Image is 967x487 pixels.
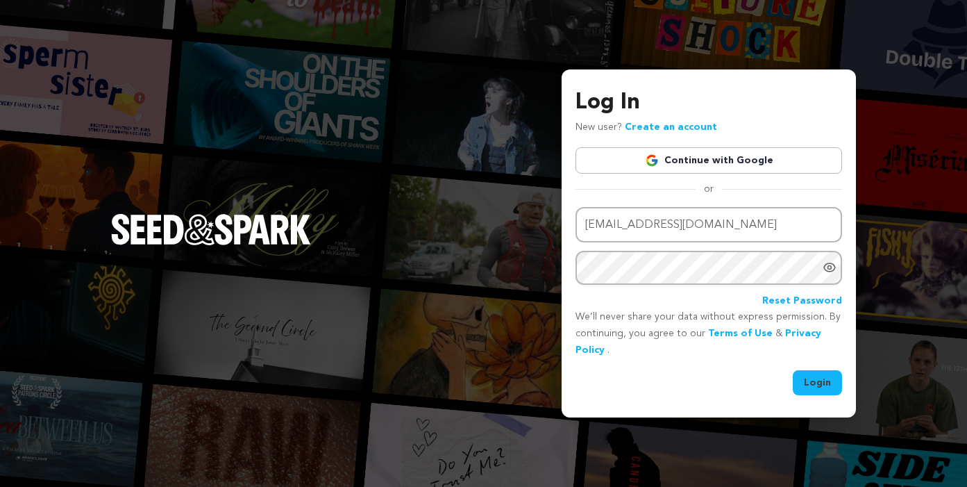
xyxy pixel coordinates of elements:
[793,370,842,395] button: Login
[696,182,722,196] span: or
[575,86,842,119] h3: Log In
[625,122,717,132] a: Create an account
[575,207,842,242] input: Email address
[575,309,842,358] p: We’ll never share your data without express permission. By continuing, you agree to our & .
[575,329,821,355] a: Privacy Policy
[762,293,842,310] a: Reset Password
[823,261,836,274] a: Show password as plain text. Warning: this will display your password on the screen.
[575,119,717,136] p: New user?
[111,214,311,245] img: Seed&Spark Logo
[645,154,659,167] img: Google logo
[708,329,773,338] a: Terms of Use
[575,147,842,174] a: Continue with Google
[111,214,311,272] a: Seed&Spark Homepage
